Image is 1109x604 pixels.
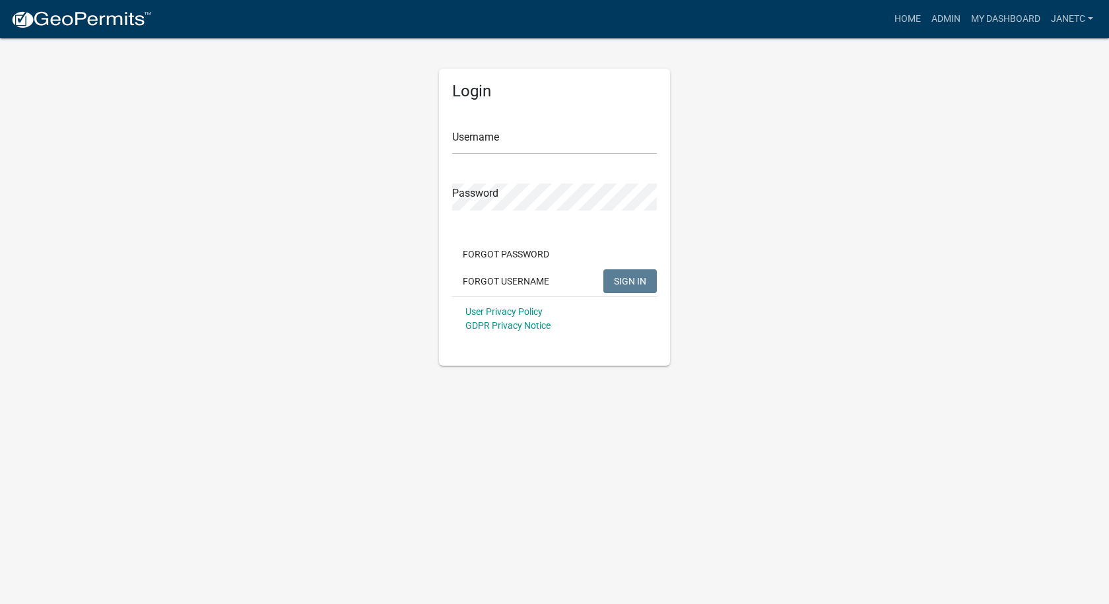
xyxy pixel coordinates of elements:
[603,269,657,293] button: SIGN IN
[926,7,966,32] a: Admin
[889,7,926,32] a: Home
[452,82,657,101] h5: Login
[452,242,560,266] button: Forgot Password
[465,306,543,317] a: User Privacy Policy
[452,269,560,293] button: Forgot Username
[966,7,1046,32] a: My Dashboard
[1046,7,1098,32] a: JanetC
[465,320,551,331] a: GDPR Privacy Notice
[614,275,646,286] span: SIGN IN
